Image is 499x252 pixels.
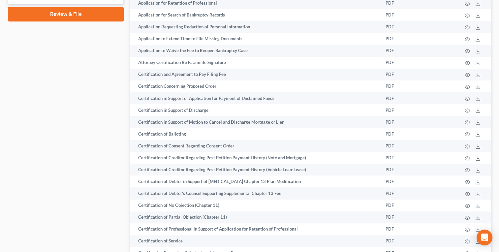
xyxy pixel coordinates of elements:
[130,9,380,21] td: Application for Search of Bankruptcy Records
[130,200,380,211] td: Certification of No Objection (Chapter 11)
[130,223,380,235] td: Certification of Professional in Support of Application for Retention of Professional
[380,33,414,45] td: PDF
[380,164,414,175] td: PDF
[130,187,380,199] td: Certification of Debtor's Counsel Supporting Supplemental Chapter 13 Fee
[380,200,414,211] td: PDF
[380,116,414,128] td: PDF
[130,152,380,164] td: Certification of Creditor Regarding Post Petition Payment History (Note and Mortgage)
[380,45,414,57] td: PDF
[8,7,124,21] a: Review & File
[380,175,414,187] td: PDF
[130,69,380,80] td: Certification and Agreement to Pay Filing Fee
[130,57,380,69] td: Attorney Certification Re Facsimile Signature
[380,9,414,21] td: PDF
[477,230,492,245] div: Open Intercom Messenger
[380,187,414,199] td: PDF
[130,80,380,92] td: Certification Concerning Proposed Order
[130,164,380,175] td: Certification of Creditor Regarding Post Petition Payment History (Vehicle Loan-Lease)
[380,235,414,247] td: PDF
[130,21,380,33] td: Application Requesting Redaction of Personal Information
[130,45,380,57] td: Application to Waive the Fee to Reopen Bankruptcy Case
[380,152,414,164] td: PDF
[130,140,380,152] td: Certification of Consent Regarding Consent Order
[130,175,380,187] td: Certification of Debtor in Support of [MEDICAL_DATA] Chapter 13 Plan Modification
[130,128,380,140] td: Certification of Balloting
[380,140,414,152] td: PDF
[380,223,414,235] td: PDF
[130,211,380,223] td: Certification of Partial Objection (Chapter 11)
[130,104,380,116] td: Certification in Support of Discharge
[380,104,414,116] td: PDF
[130,92,380,104] td: Certification in Support of Application for Payment of Unclaimed Funds
[380,21,414,33] td: PDF
[380,92,414,104] td: PDF
[380,80,414,92] td: PDF
[130,116,380,128] td: Certification in Support of Motion to Cancel and Discharge Mortgage or Lien
[380,69,414,80] td: PDF
[380,57,414,69] td: PDF
[380,211,414,223] td: PDF
[130,33,380,45] td: Application to Extend Time to File Missing Documents
[380,128,414,140] td: PDF
[130,235,380,247] td: Certification of Service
